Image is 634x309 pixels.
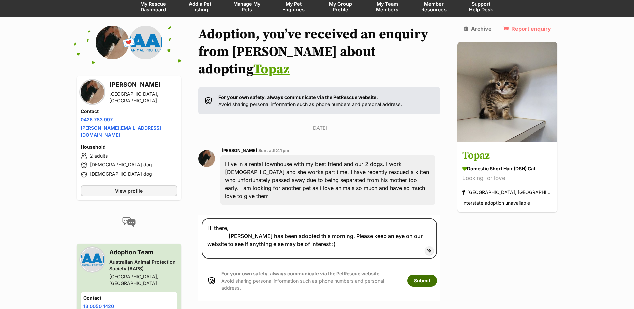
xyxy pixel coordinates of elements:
span: Manage My Pets [232,1,262,12]
img: Sophia Whatman profile pic [96,26,129,59]
span: Interstate adoption unavailable [462,200,530,206]
img: Topaz [457,42,557,142]
h3: [PERSON_NAME] [109,80,177,89]
li: [DEMOGRAPHIC_DATA] dog [81,171,177,179]
span: Add a Pet Listing [185,1,215,12]
div: Australian Animal Protection Society (AAPS) [109,259,177,272]
span: Member Resources [419,1,449,12]
span: 💌 [121,35,136,50]
h1: Adoption, you’ve received an enquiry from [PERSON_NAME] about adopting [198,26,441,78]
span: My Pet Enquiries [279,1,309,12]
span: 5:41 pm [273,148,289,153]
img: conversation-icon-4a6f8262b818ee0b60e3300018af0b2d0b884aa5de6e9bcb8d3d4eeb1a70a7c4.svg [122,217,136,227]
li: [DEMOGRAPHIC_DATA] dog [81,161,177,169]
button: Submit [407,275,437,287]
h4: Contact [81,108,177,115]
h4: Contact [83,295,175,301]
div: [GEOGRAPHIC_DATA], [GEOGRAPHIC_DATA] [109,91,177,104]
p: Avoid sharing personal information such as phone numbers and personal address. [218,94,402,108]
div: Looking for love [462,174,552,183]
img: Australian Animal Protection Society (AAPS) profile pic [81,248,104,271]
span: Support Help Desk [466,1,496,12]
a: 13 0050 1420 [83,303,114,309]
a: 0426 783 997 [81,117,113,122]
p: [DATE] [198,124,441,131]
h4: Household [81,144,177,150]
h3: Adoption Team [109,248,177,257]
div: [GEOGRAPHIC_DATA], [GEOGRAPHIC_DATA] [109,273,177,287]
a: Topaz [253,61,290,78]
img: Sophia Whatman profile pic [81,80,104,104]
a: View profile [81,185,177,196]
a: [PERSON_NAME][EMAIL_ADDRESS][DOMAIN_NAME] [81,125,161,138]
strong: For your own safety, always communicate via the PetRescue website. [221,271,381,276]
img: Sophia Whatman profile pic [198,150,215,167]
img: Australian Animal Protection Society (AAPS) profile pic [129,26,162,59]
a: Report enquiry [503,26,551,32]
div: [GEOGRAPHIC_DATA], [GEOGRAPHIC_DATA] [462,188,552,197]
span: My Rescue Dashboard [138,1,168,12]
a: Archive [464,26,492,32]
strong: For your own safety, always communicate via the PetRescue website. [218,94,378,100]
span: My Team Members [372,1,402,12]
p: Avoid sharing personal information such as phone numbers and personal address. [221,270,401,291]
div: Domestic Short Hair (DSH) Cat [462,165,552,172]
a: Topaz Domestic Short Hair (DSH) Cat Looking for love [GEOGRAPHIC_DATA], [GEOGRAPHIC_DATA] Interst... [457,143,557,213]
div: I live in a rental townhouse with my best friend and our 2 dogs. I work [DEMOGRAPHIC_DATA] and sh... [220,155,436,205]
span: [PERSON_NAME] [222,148,257,153]
span: My Group Profile [326,1,356,12]
li: 2 adults [81,152,177,160]
span: View profile [115,187,143,194]
span: Sent at [258,148,289,153]
h3: Topaz [462,148,552,164]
